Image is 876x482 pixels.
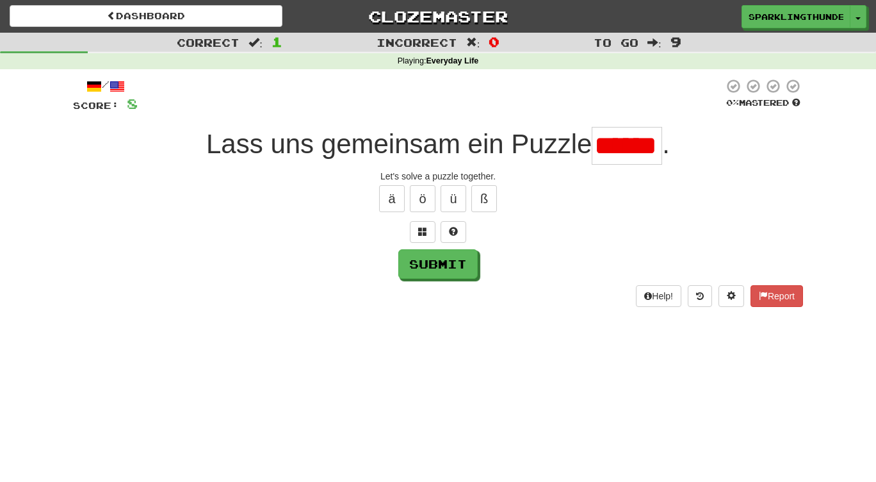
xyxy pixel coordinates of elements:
[127,96,138,112] span: 8
[398,249,478,279] button: Submit
[594,36,638,49] span: To go
[742,5,850,28] a: SparklingThunder3378
[10,5,282,27] a: Dashboard
[670,34,681,49] span: 9
[726,97,739,108] span: 0 %
[73,170,803,183] div: Let's solve a puzzle together.
[441,185,466,212] button: ü
[377,36,457,49] span: Incorrect
[410,185,435,212] button: ö
[688,285,712,307] button: Round history (alt+y)
[662,129,670,159] span: .
[724,97,803,109] div: Mastered
[206,129,592,159] span: Lass uns gemeinsam ein Puzzle
[466,37,480,48] span: :
[272,34,282,49] span: 1
[441,221,466,243] button: Single letter hint - you only get 1 per sentence and score half the points! alt+h
[647,37,661,48] span: :
[410,221,435,243] button: Switch sentence to multiple choice alt+p
[73,78,138,94] div: /
[177,36,239,49] span: Correct
[750,285,803,307] button: Report
[426,56,478,65] strong: Everyday Life
[248,37,263,48] span: :
[749,11,843,22] span: SparklingThunder3378
[489,34,499,49] span: 0
[73,100,119,111] span: Score:
[302,5,574,28] a: Clozemaster
[471,185,497,212] button: ß
[379,185,405,212] button: ä
[636,285,681,307] button: Help!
